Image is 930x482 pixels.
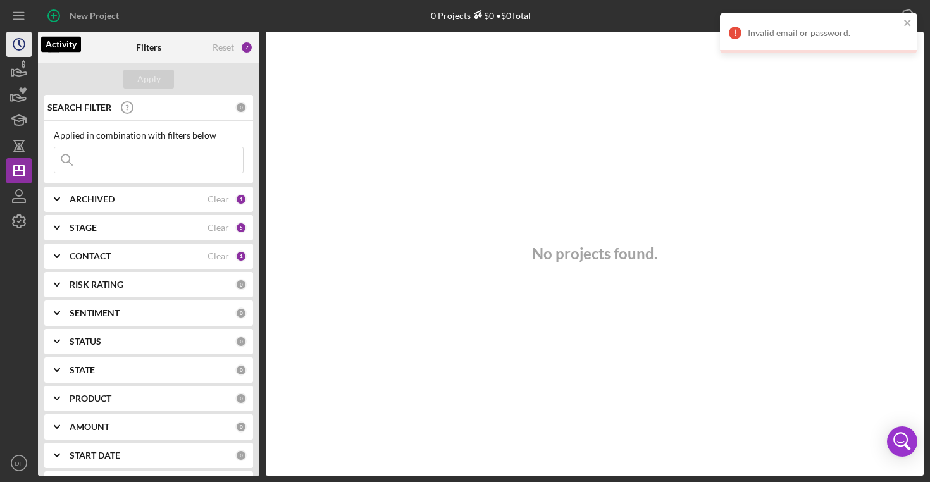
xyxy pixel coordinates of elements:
div: New Project [70,3,119,28]
div: 1 [235,194,247,205]
button: New Project [38,3,132,28]
b: Filters [136,42,161,53]
div: 0 [235,102,247,113]
b: STATE [70,365,95,375]
b: RISK RATING [70,280,123,290]
div: Apply [137,70,161,89]
div: Clear [208,223,229,233]
div: 0 [235,450,247,461]
div: 0 [235,307,247,319]
div: 5 [235,222,247,233]
div: 0 Projects • $0 Total [431,10,531,21]
b: SEARCH FILTER [47,102,111,113]
div: 0 [235,393,247,404]
h3: No projects found. [532,245,657,263]
button: Apply [123,70,174,89]
b: PRODUCT [70,393,111,404]
b: ARCHIVED [70,194,115,204]
div: Export [865,3,892,28]
div: 0 [235,364,247,376]
b: START DATE [70,450,120,460]
b: STAGE [70,223,97,233]
div: Reset [213,42,234,53]
button: Export [852,3,924,28]
b: AMOUNT [70,422,109,432]
div: Open Intercom Messenger [887,426,917,457]
div: $0 [471,10,494,21]
button: DF [6,450,32,476]
div: Clear [208,251,229,261]
div: Clear [208,194,229,204]
div: 1 [235,250,247,262]
b: SENTIMENT [70,308,120,318]
div: Invalid email or password. [748,28,900,38]
div: 0 [235,336,247,347]
div: 0 [235,279,247,290]
div: Applied in combination with filters below [54,130,244,140]
b: CONTACT [70,251,111,261]
div: 0 [235,421,247,433]
text: DF [15,460,23,467]
b: STATUS [70,337,101,347]
div: 7 [240,41,253,54]
button: close [903,18,912,30]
